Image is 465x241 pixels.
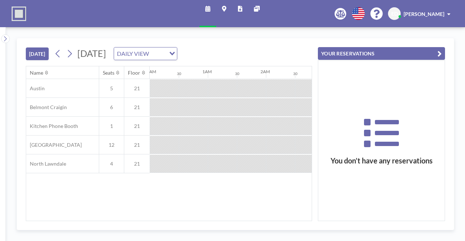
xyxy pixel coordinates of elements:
div: Search for option [114,47,177,60]
span: 21 [124,161,150,167]
img: organization-logo [12,7,26,21]
div: 2AM [260,69,270,74]
div: 1AM [202,69,212,74]
span: 21 [124,104,150,111]
span: ED [391,11,398,17]
span: [GEOGRAPHIC_DATA] [26,142,82,148]
div: Floor [128,70,140,76]
div: 30 [177,71,181,76]
span: 21 [124,142,150,148]
div: Name [30,70,43,76]
div: 30 [235,71,239,76]
span: 1 [99,123,124,129]
span: Austin [26,85,45,92]
h3: You don’t have any reservations [318,156,445,165]
span: 5 [99,85,124,92]
span: 21 [124,85,150,92]
span: 12 [99,142,124,148]
button: [DATE] [26,47,49,60]
span: Belmont Craigin [26,104,67,111]
span: 6 [99,104,124,111]
span: [DATE] [77,48,106,59]
div: Seats [103,70,114,76]
div: 30 [293,71,298,76]
span: Kitchen Phone Booth [26,123,78,129]
span: [PERSON_NAME] [404,11,444,17]
span: DAILY VIEW [116,49,150,58]
button: YOUR RESERVATIONS [318,47,445,60]
span: 4 [99,161,124,167]
span: North Lawndale [26,161,66,167]
span: 21 [124,123,150,129]
div: 12AM [144,69,156,74]
input: Search for option [151,49,165,58]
